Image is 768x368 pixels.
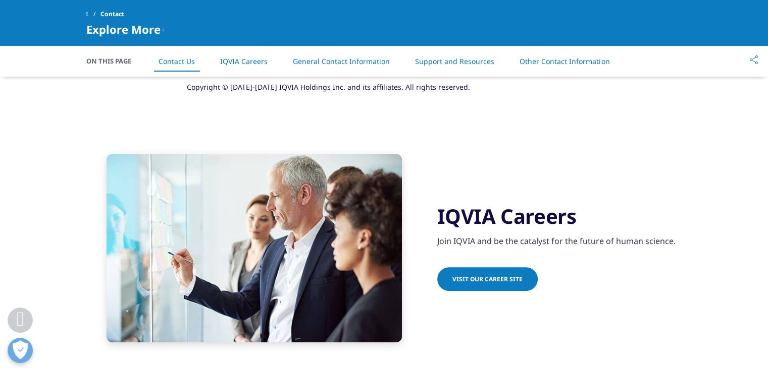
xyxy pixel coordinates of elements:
[86,23,161,35] span: Explore More
[293,56,390,66] a: General Contact Information
[520,56,609,66] a: Other Contact Information
[8,338,33,363] button: Open Preferences
[86,56,142,66] span: On This Page
[220,56,268,66] a: IQVIA Careers
[187,82,582,100] p: Copyright © [DATE]-[DATE] IQVIA Holdings Inc. and its affiliates. All rights reserved.
[415,56,494,66] a: Support and Resources
[452,275,523,283] span: Visit our Career Site
[437,267,538,291] a: Visit our Career Site
[107,154,402,342] img: brainstorm on glass window
[100,5,124,23] span: Contact
[159,56,195,66] a: Contact Us
[437,204,682,229] h3: IQVIA Careers
[437,229,682,247] div: Join IQVIA and be the catalyst for the future of human science.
